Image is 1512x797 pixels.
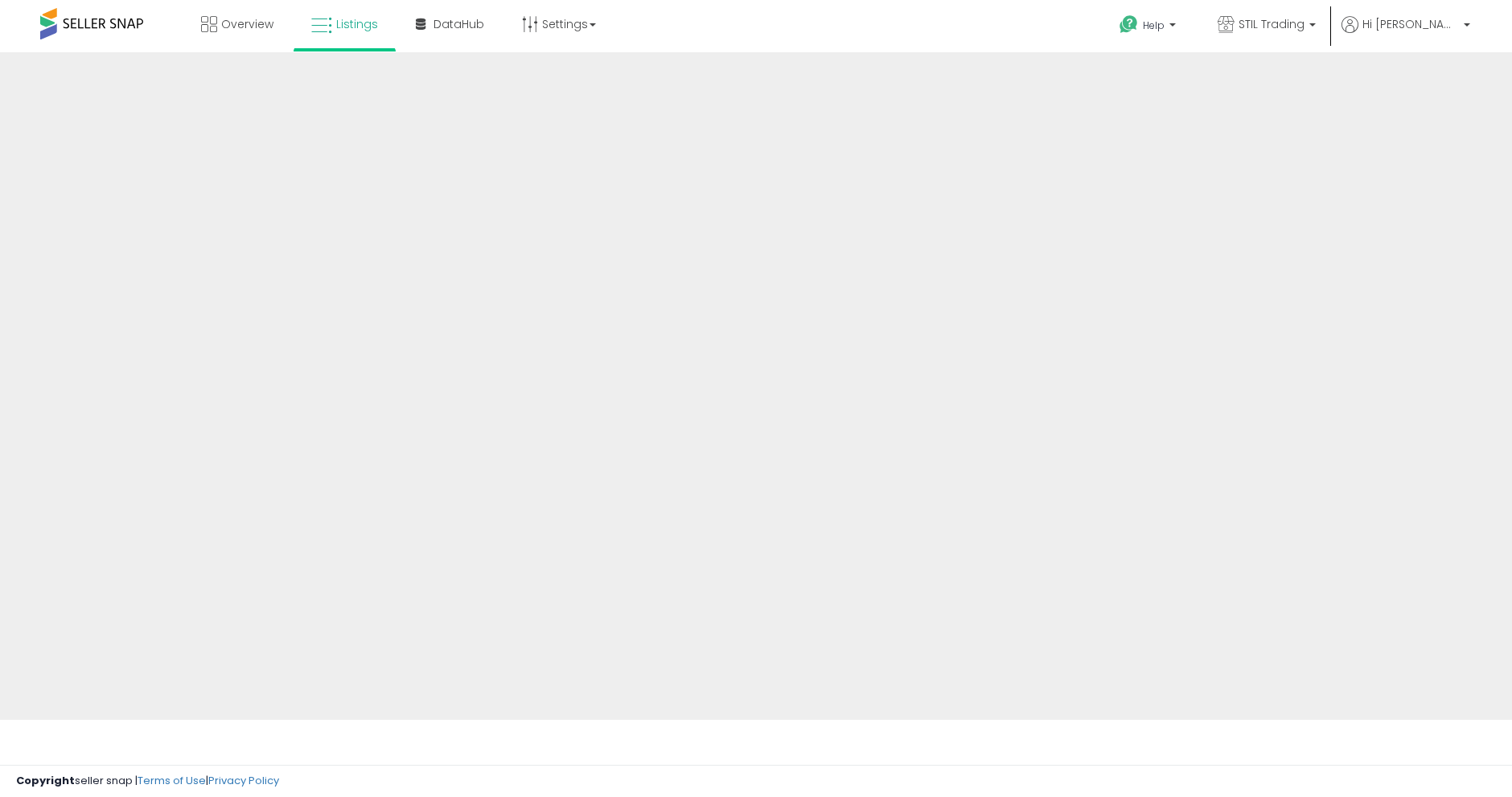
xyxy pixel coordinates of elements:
i: Get Help [1119,14,1139,35]
span: Help [1143,18,1165,32]
span: Hi [PERSON_NAME] [1362,16,1459,32]
span: Overview [221,16,273,32]
span: STIL Trading [1239,16,1305,32]
span: Listings [336,16,378,32]
span: DataHub [433,16,484,32]
a: Hi [PERSON_NAME] [1341,16,1470,52]
a: Help [1107,2,1192,52]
